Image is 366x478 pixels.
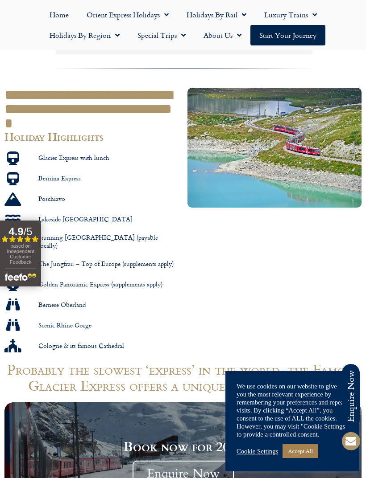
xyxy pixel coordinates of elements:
[36,174,81,183] span: Bernina Express
[250,25,325,45] a: Start your Journey
[36,321,91,330] span: Scenic Rhine Gorge
[41,4,78,25] a: Home
[195,25,250,45] a: About Us
[36,215,133,224] span: Lakeside [GEOGRAPHIC_DATA]
[237,447,278,455] a: Cookie Settings
[4,131,179,143] h2: Holiday Highlights
[178,4,255,25] a: Holidays by Rail
[255,4,326,25] a: Luxury Trains
[129,25,195,45] a: Special Trips
[36,280,162,289] span: Golden Panoramic Express (supplements apply)
[4,361,362,393] h1: Probably the slowest ‘express’ in the world, the Famous Glacier Express offers a unique travel ex...
[20,439,346,454] h2: Book now for 2026
[4,4,362,45] nav: Menu
[41,25,129,45] a: Holidays by Region
[237,382,348,438] div: We use cookies on our website to give you the most relevant experience by remembering your prefer...
[36,301,86,309] span: Bernese Oberland
[78,4,178,25] a: Orient Express Holidays
[36,260,174,268] span: The Jungfrau – Top of Europe (supplements apply)
[36,154,109,162] span: Glacier Express with lunch
[283,444,318,458] a: Accept All
[36,195,65,203] span: Poschiavo
[36,233,179,250] span: Stunning [GEOGRAPHIC_DATA] (payable locally)
[36,342,124,350] span: Cologne & its famous Cathedral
